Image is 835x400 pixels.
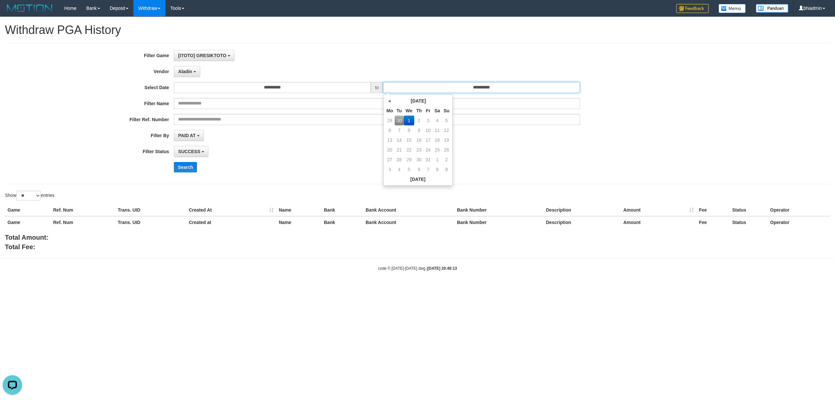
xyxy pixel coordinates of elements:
[767,204,830,216] th: Operator
[5,243,35,250] b: Total Fee:
[378,266,457,271] small: code © [DATE]-[DATE] dwg |
[404,135,415,145] td: 15
[16,191,41,200] select: Showentries
[442,165,451,174] td: 9
[543,216,621,228] th: Description
[186,204,276,216] th: Created At
[424,135,433,145] td: 17
[424,165,433,174] td: 7
[276,216,321,228] th: Name
[178,69,192,74] span: Aladin
[321,204,363,216] th: Bank
[404,145,415,155] td: 22
[5,191,54,200] label: Show entries
[385,106,395,116] th: Mo
[442,116,451,125] td: 5
[174,130,204,141] button: PAID AT
[696,216,730,228] th: Fee
[178,133,195,138] span: PAID AT
[385,145,395,155] td: 20
[676,4,709,13] img: Feedback.jpg
[433,165,442,174] td: 8
[433,116,442,125] td: 4
[385,135,395,145] td: 13
[424,106,433,116] th: Fr
[115,204,186,216] th: Trans. UID
[385,116,395,125] td: 29
[174,66,200,77] button: Aladin
[442,135,451,145] td: 19
[442,106,451,116] th: Su
[178,149,200,154] span: SUCCESS
[433,106,442,116] th: Sa
[321,216,363,228] th: Bank
[395,165,404,174] td: 4
[719,4,746,13] img: Button%20Memo.svg
[5,3,54,13] img: MOTION_logo.png
[51,216,115,228] th: Ref. Num
[433,155,442,165] td: 1
[433,125,442,135] td: 11
[395,96,442,106] th: [DATE]
[543,204,621,216] th: Description
[395,135,404,145] td: 14
[767,216,830,228] th: Operator
[363,204,454,216] th: Bank Account
[433,135,442,145] td: 18
[385,125,395,135] td: 6
[414,135,424,145] td: 16
[371,82,383,93] span: to
[385,155,395,165] td: 27
[395,145,404,155] td: 21
[363,216,454,228] th: Bank Account
[174,50,234,61] button: [ITOTO] GRESIKTOTO
[424,125,433,135] td: 10
[730,216,767,228] th: Status
[395,155,404,165] td: 28
[414,155,424,165] td: 30
[395,125,404,135] td: 7
[385,165,395,174] td: 3
[442,155,451,165] td: 2
[395,116,404,125] td: 30
[442,145,451,155] td: 26
[414,106,424,116] th: Th
[404,165,415,174] td: 5
[174,146,208,157] button: SUCCESS
[5,24,830,37] h1: Withdraw PGA History
[5,204,51,216] th: Game
[428,266,457,271] strong: [DATE] 20:49:13
[696,204,730,216] th: Fee
[174,162,197,172] button: Search
[404,125,415,135] td: 8
[621,216,696,228] th: Amount
[5,216,51,228] th: Game
[424,116,433,125] td: 3
[404,106,415,116] th: We
[730,204,767,216] th: Status
[442,125,451,135] td: 12
[3,3,22,22] button: Open LiveChat chat widget
[5,234,48,241] b: Total Amount:
[276,204,321,216] th: Name
[621,204,696,216] th: Amount
[433,145,442,155] td: 25
[414,125,424,135] td: 9
[454,204,543,216] th: Bank Number
[414,145,424,155] td: 23
[385,174,451,184] th: [DATE]
[385,96,395,106] th: «
[424,145,433,155] td: 24
[414,165,424,174] td: 6
[404,155,415,165] td: 29
[115,216,186,228] th: Trans. UID
[404,116,415,125] td: 1
[414,116,424,125] td: 2
[395,106,404,116] th: Tu
[454,216,543,228] th: Bank Number
[424,155,433,165] td: 31
[756,4,788,13] img: panduan.png
[51,204,115,216] th: Ref. Num
[186,216,276,228] th: Created at
[178,53,226,58] span: [ITOTO] GRESIKTOTO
